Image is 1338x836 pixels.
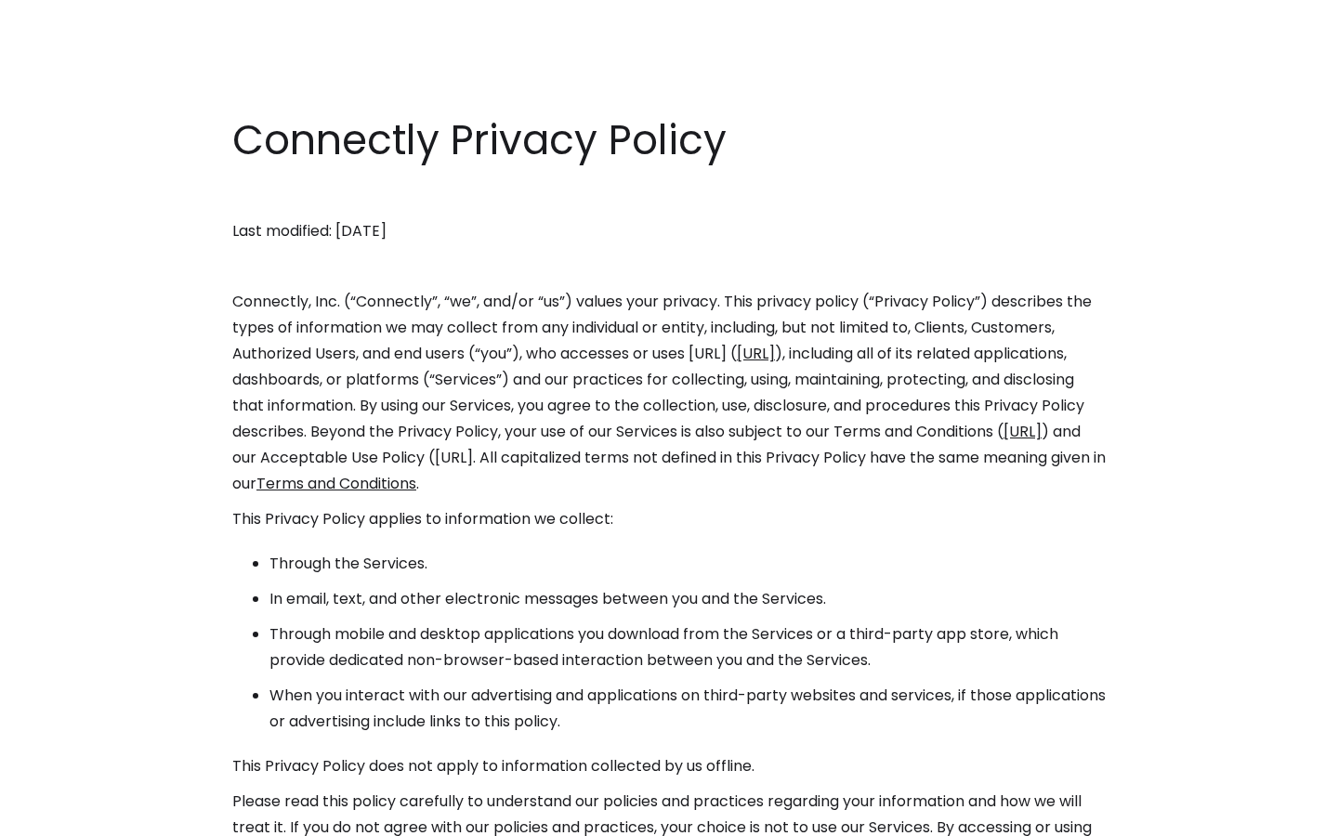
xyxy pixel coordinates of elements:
[232,111,1106,169] h1: Connectly Privacy Policy
[269,586,1106,612] li: In email, text, and other electronic messages between you and the Services.
[269,683,1106,735] li: When you interact with our advertising and applications on third-party websites and services, if ...
[269,621,1106,673] li: Through mobile and desktop applications you download from the Services or a third-party app store...
[232,218,1106,244] p: Last modified: [DATE]
[256,473,416,494] a: Terms and Conditions
[232,183,1106,209] p: ‍
[737,343,775,364] a: [URL]
[19,802,111,829] aside: Language selected: English
[1003,421,1042,442] a: [URL]
[232,254,1106,280] p: ‍
[269,551,1106,577] li: Through the Services.
[232,753,1106,779] p: This Privacy Policy does not apply to information collected by us offline.
[37,803,111,829] ul: Language list
[232,289,1106,497] p: Connectly, Inc. (“Connectly”, “we”, and/or “us”) values your privacy. This privacy policy (“Priva...
[232,506,1106,532] p: This Privacy Policy applies to information we collect:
